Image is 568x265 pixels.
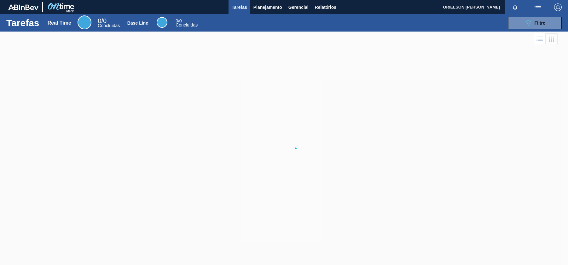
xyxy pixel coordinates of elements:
div: Real Time [48,20,71,26]
div: Base Line [176,19,198,27]
img: TNhmsLtSVTkK8tSr43FrP2fwEKptu5GPRR3wAAAABJRU5ErkJggg== [8,4,38,10]
span: / 0 [176,18,182,23]
span: Concluídas [98,23,120,28]
div: Base Line [157,17,167,28]
img: Logout [554,3,562,11]
span: Relatórios [315,3,336,11]
div: Real Time [78,15,91,29]
span: 0 [176,18,178,23]
button: Filtro [508,17,562,29]
h1: Tarefas [6,19,39,26]
span: Gerencial [288,3,309,11]
span: Concluídas [176,22,198,27]
button: Notificações [505,3,525,12]
span: Filtro [535,21,546,26]
span: Planejamento [253,3,282,11]
span: / 0 [98,17,107,24]
div: Base Line [127,21,148,26]
img: userActions [534,3,542,11]
div: Real Time [98,18,120,28]
span: Tarefas [232,3,247,11]
span: 0 [98,17,101,24]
